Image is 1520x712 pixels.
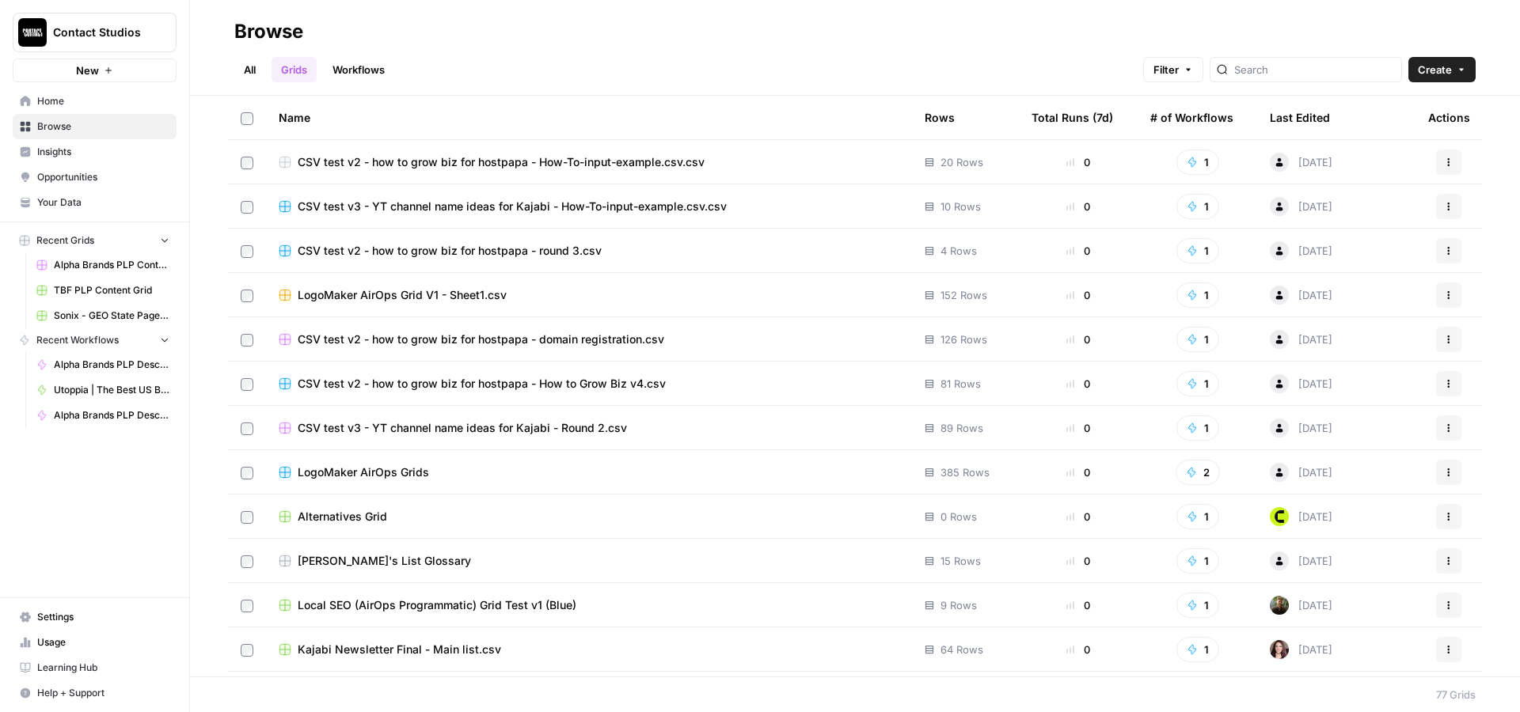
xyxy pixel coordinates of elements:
input: Search [1234,62,1395,78]
div: [DATE] [1270,507,1332,526]
a: Insights [13,139,177,165]
span: Opportunities [37,170,169,184]
a: CSV test v2 - how to grow biz for hostpapa - How to Grow Biz v4.csv [279,376,899,392]
div: # of Workflows [1150,96,1233,139]
span: 126 Rows [940,331,987,347]
div: Rows [925,96,955,139]
a: Workflows [323,57,394,82]
button: 1 [1176,282,1219,308]
div: 0 [1032,597,1125,613]
span: Sonix - GEO State Pages Grid [54,309,169,323]
div: [DATE] [1270,551,1332,570]
a: Alpha Brands PLP Descriptions (v2) [29,352,177,377]
span: 81 Rows [940,376,981,392]
a: Local SEO (AirOps Programmatic) Grid Test v1 (Blue) [279,597,899,613]
span: CSV test v3 - YT channel name ideas for Kajabi - How-To-input-example.csv.csv [298,199,727,214]
button: Recent Workflows [13,328,177,352]
span: Alpha Brands PLP Descriptions (v2) [54,358,169,372]
button: 2 [1176,460,1220,485]
button: 1 [1176,593,1219,618]
div: 0 [1032,287,1125,303]
div: 0 [1032,464,1125,480]
div: Browse [234,19,303,44]
a: Alpha Brands PLP Content Grid [29,252,177,278]
a: LogoMaker AirOps Grids [279,464,899,480]
span: Insights [37,145,169,159]
span: Recent Grids [36,233,94,248]
a: CSV test v2 - how to grow biz for hostpapa - How-To-input-example.csv.csv [279,154,899,170]
a: TBF PLP Content Grid [29,278,177,303]
div: [DATE] [1270,418,1332,437]
button: 1 [1176,637,1219,662]
button: Workspace: Contact Studios [13,13,177,52]
a: All [234,57,265,82]
a: CSV test v2 - how to grow biz for hostpapa - domain registration.csv [279,331,899,347]
span: 10 Rows [940,199,981,214]
span: 0 Rows [940,509,977,525]
img: z1y0en27nzph8mas1v7mwu0ksrnf [1270,640,1289,659]
button: Help + Support [13,680,177,706]
div: [DATE] [1270,241,1332,260]
a: Sonix - GEO State Pages Grid [29,303,177,328]
span: Alternatives Grid [298,509,387,525]
span: 9 Rows [940,597,977,613]
a: Grids [272,57,317,82]
span: Browse [37,119,169,134]
button: New [13,59,177,82]
button: 1 [1176,150,1219,175]
span: CSV test v2 - how to grow biz for hostpapa - How to Grow Biz v4.csv [298,376,666,392]
div: 0 [1032,243,1125,259]
img: Contact Studios Logo [18,18,47,47]
span: Help + Support [37,686,169,700]
a: Kajabi Newsletter Final - Main list.csv [279,642,899,657]
button: Recent Grids [13,229,177,252]
img: 560uyxydqsirns3nghsu4imy0j2c [1270,507,1289,526]
span: Your Data [37,195,169,210]
span: 64 Rows [940,642,983,657]
div: 0 [1032,420,1125,436]
span: Local SEO (AirOps Programmatic) Grid Test v1 (Blue) [298,597,576,613]
div: Total Runs (7d) [1032,96,1113,139]
button: 1 [1176,194,1219,219]
span: [PERSON_NAME]'s List Glossary [298,553,471,569]
a: Learning Hub [13,655,177,680]
a: Usage [13,630,177,655]
a: Utoppia | The Best US Bank Account for {Profession} [29,377,177,403]
a: CSV test v3 - YT channel name ideas for Kajabi - Round 2.csv [279,420,899,436]
button: 1 [1176,238,1219,263]
span: 385 Rows [940,464,990,480]
button: 1 [1176,415,1219,441]
span: Contact Studios [53,25,149,40]
div: 0 [1032,331,1125,347]
a: Alpha Brands PLP Descriptions (v2) LONG TEXT [29,403,177,428]
span: CSV test v2 - how to grow biz for hostpapa - domain registration.csv [298,331,664,347]
a: CSV test v3 - YT channel name ideas for Kajabi - How-To-input-example.csv.csv [279,199,899,214]
span: Learning Hub [37,661,169,675]
a: Opportunities [13,165,177,190]
button: 1 [1176,504,1219,529]
span: 4 Rows [940,243,977,259]
span: Filter [1153,62,1179,78]
span: LogoMaker AirOps Grids [298,464,429,480]
div: Name [279,96,899,139]
div: 0 [1032,376,1125,392]
span: 152 Rows [940,287,987,303]
span: New [76,62,99,78]
div: [DATE] [1270,286,1332,305]
div: 0 [1032,553,1125,569]
a: [PERSON_NAME]'s List Glossary [279,553,899,569]
div: [DATE] [1270,640,1332,659]
div: [DATE] [1270,153,1332,172]
button: 1 [1176,371,1219,396]
span: Home [37,94,169,108]
div: [DATE] [1270,463,1332,482]
div: 0 [1032,642,1125,657]
div: [DATE] [1270,197,1332,216]
div: 0 [1032,199,1125,214]
button: Filter [1143,57,1203,82]
span: CSV test v2 - how to grow biz for hostpapa - round 3.csv [298,243,602,259]
a: Settings [13,604,177,630]
span: Create [1418,62,1452,78]
span: Alpha Brands PLP Content Grid [54,258,169,272]
a: Browse [13,114,177,139]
